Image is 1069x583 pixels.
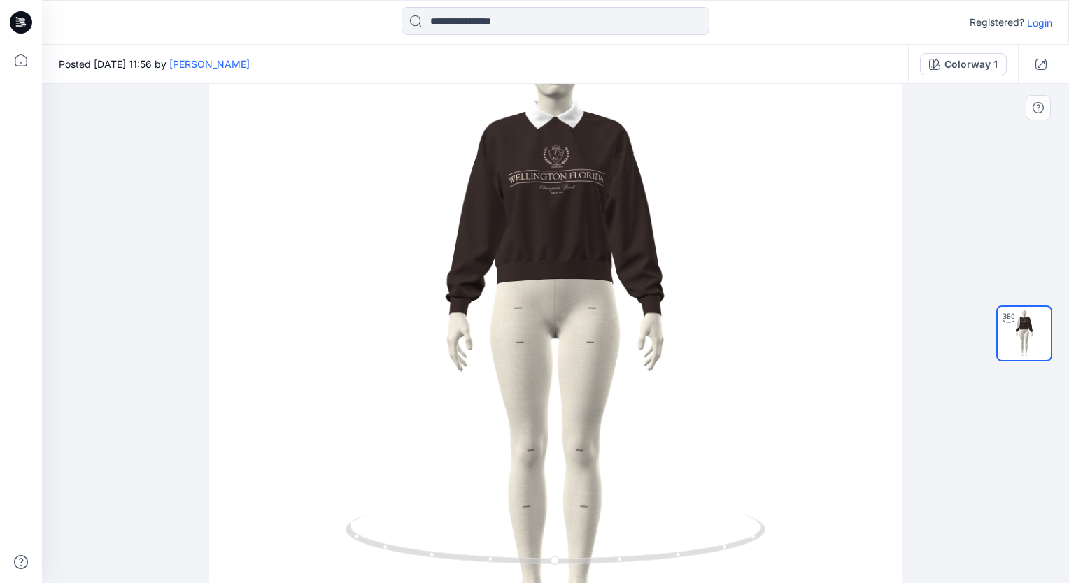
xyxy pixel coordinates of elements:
span: Posted [DATE] 11:56 by [59,57,250,71]
p: Login [1027,15,1052,30]
div: Colorway 1 [944,57,998,72]
p: Registered? [970,14,1024,31]
button: Colorway 1 [920,53,1007,75]
a: [PERSON_NAME] [169,58,250,70]
img: Arşiv [998,307,1051,360]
